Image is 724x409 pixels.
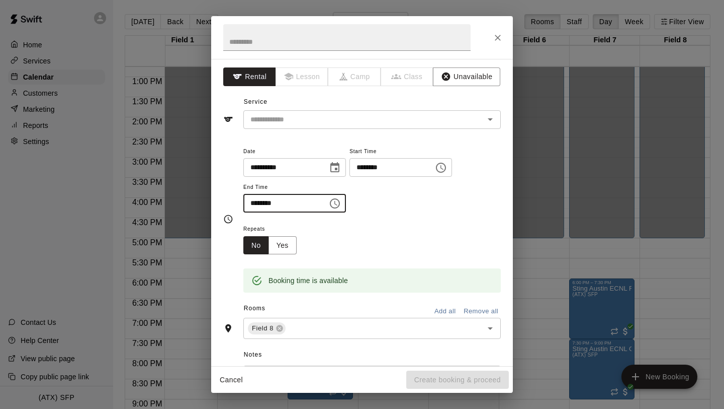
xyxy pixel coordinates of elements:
[244,347,501,363] span: Notes
[461,304,501,319] button: Remove all
[244,305,265,312] span: Rooms
[223,323,233,333] svg: Rooms
[328,67,381,86] span: Upgrade your plan to access this feature
[268,236,297,255] button: Yes
[243,236,297,255] div: outlined button group
[243,145,346,159] span: Date
[489,29,507,47] button: Close
[248,322,286,334] div: Field 8
[244,98,267,105] span: Service
[483,112,497,126] button: Open
[325,193,345,214] button: Choose time, selected time is 8:00 PM
[276,67,329,86] span: Upgrade your plan to access this feature
[483,321,497,335] button: Open
[223,67,276,86] button: Rental
[223,114,233,124] svg: Service
[215,371,247,389] button: Cancel
[243,223,305,236] span: Repeats
[431,158,451,178] button: Choose time, selected time is 7:30 PM
[268,271,348,290] div: Booking time is available
[325,158,345,178] button: Choose date, selected date is Aug 18, 2025
[349,145,452,159] span: Start Time
[243,236,269,255] button: No
[248,323,278,333] span: Field 8
[223,214,233,224] svg: Timing
[429,304,461,319] button: Add all
[243,181,346,194] span: End Time
[381,67,434,86] span: Upgrade your plan to access this feature
[433,67,500,86] button: Unavailable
